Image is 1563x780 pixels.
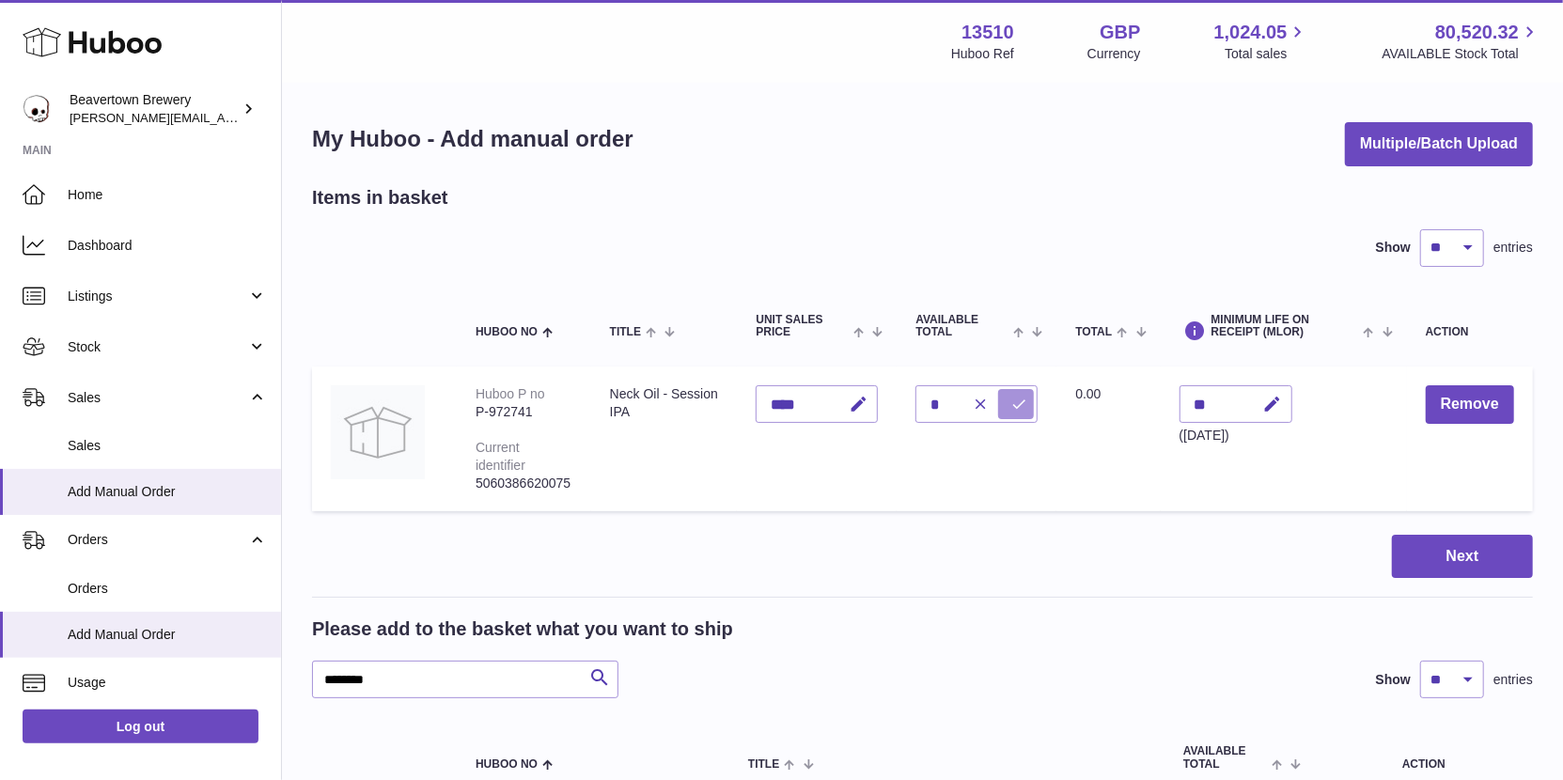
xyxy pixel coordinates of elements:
span: Total [1075,326,1112,338]
span: Dashboard [68,237,267,255]
strong: GBP [1100,20,1140,45]
span: AVAILABLE Total [1183,745,1267,770]
span: Title [748,758,779,771]
div: 5060386620075 [476,475,572,492]
span: Minimum Life On Receipt (MLOR) [1211,314,1359,338]
a: 1,024.05 Total sales [1214,20,1309,63]
div: Huboo P no [476,386,545,401]
a: 80,520.32 AVAILABLE Stock Total [1382,20,1540,63]
span: Add Manual Order [68,626,267,644]
a: Log out [23,710,258,743]
span: [PERSON_NAME][EMAIL_ADDRESS][PERSON_NAME][DOMAIN_NAME] [70,110,477,125]
img: richard.gilbert-cross@beavertownbrewery.co.uk [23,95,51,123]
span: Total sales [1225,45,1308,63]
span: Title [610,326,641,338]
div: Current identifier [476,440,525,473]
img: Neck Oil - Session IPA [331,385,425,479]
div: Beavertown Brewery [70,91,239,127]
button: Remove [1426,385,1514,424]
div: P-972741 [476,403,572,421]
span: Huboo no [476,758,538,771]
h2: Items in basket [312,185,448,211]
span: Sales [68,437,267,455]
h1: My Huboo - Add manual order [312,124,633,154]
span: Orders [68,580,267,598]
div: ([DATE]) [1180,427,1292,445]
span: 1,024.05 [1214,20,1288,45]
span: Unit Sales Price [756,314,849,338]
span: Orders [68,531,247,549]
span: Listings [68,288,247,305]
span: Usage [68,674,267,692]
span: Home [68,186,267,204]
span: Add Manual Order [68,483,267,501]
span: 0.00 [1075,386,1101,401]
span: entries [1493,671,1533,689]
button: Multiple/Batch Upload [1345,122,1533,166]
label: Show [1376,239,1411,257]
div: Huboo Ref [951,45,1014,63]
span: entries [1493,239,1533,257]
button: Next [1392,535,1533,579]
span: AVAILABLE Stock Total [1382,45,1540,63]
label: Show [1376,671,1411,689]
div: Action [1426,326,1514,338]
span: Sales [68,389,247,407]
span: 80,520.32 [1435,20,1519,45]
td: Neck Oil - Session IPA [591,367,738,510]
div: Currency [1087,45,1141,63]
span: AVAILABLE Total [915,314,1008,338]
strong: 13510 [961,20,1014,45]
span: Huboo no [476,326,538,338]
span: Stock [68,338,247,356]
h2: Please add to the basket what you want to ship [312,616,733,642]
